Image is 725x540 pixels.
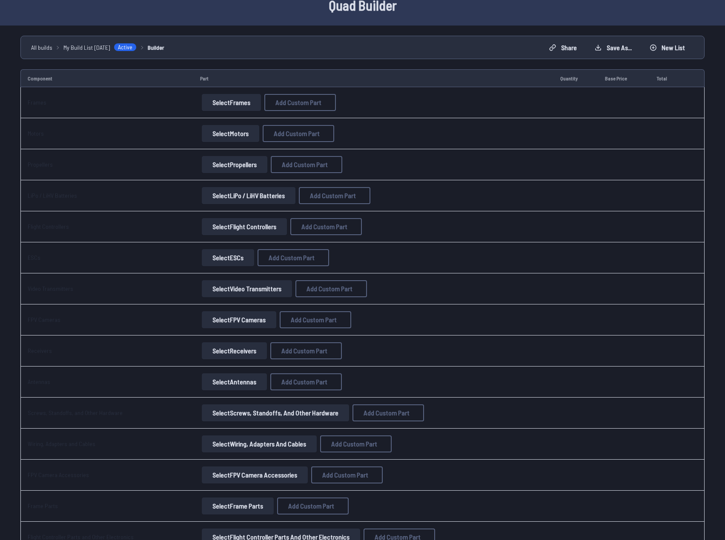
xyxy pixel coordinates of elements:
button: Add Custom Part [258,249,329,266]
span: Add Custom Part [275,99,321,106]
button: Add Custom Part [270,373,342,390]
a: SelectMotors [200,125,261,142]
button: Add Custom Part [264,94,336,111]
button: SelectFlight Controllers [202,218,287,235]
button: Add Custom Part [299,187,370,204]
button: SelectWiring, Adapters and Cables [202,435,317,452]
span: Add Custom Part [282,161,328,168]
button: SelectMotors [202,125,259,142]
a: All builds [31,43,52,52]
td: Base Price [598,69,650,87]
a: Video Transmitters [28,285,73,292]
span: My Build List [DATE] [63,43,110,52]
a: SelectFPV Cameras [200,311,278,328]
button: Add Custom Part [352,404,424,421]
a: Flight Controllers [28,223,69,230]
td: Part [193,69,553,87]
a: My Build List [DATE]Active [63,43,137,52]
button: Save as... [587,41,639,54]
button: Add Custom Part [295,280,367,297]
a: SelectFPV Camera Accessories [200,466,309,483]
button: SelectFPV Cameras [202,311,276,328]
button: Add Custom Part [277,497,349,514]
span: Active [114,43,137,51]
a: SelectFrames [200,94,263,111]
a: Motors [28,130,44,137]
span: Add Custom Part [364,409,410,416]
button: SelectScrews, Standoffs, and Other Hardware [202,404,349,421]
a: SelectFrame Parts [200,497,275,514]
span: Add Custom Part [310,192,356,199]
span: Add Custom Part [291,316,337,323]
a: Antennas [28,378,50,385]
button: Add Custom Part [270,342,342,359]
span: Add Custom Part [288,503,334,509]
button: SelectPropellers [202,156,267,173]
a: SelectPropellers [200,156,269,173]
button: SelectESCs [202,249,254,266]
a: Wiring, Adapters and Cables [28,440,95,447]
button: Share [542,41,584,54]
button: SelectVideo Transmitters [202,280,292,297]
button: Add Custom Part [320,435,392,452]
a: Frame Parts [28,502,58,509]
a: SelectFlight Controllers [200,218,289,235]
button: Add Custom Part [271,156,342,173]
button: Add Custom Part [280,311,351,328]
button: New List [642,41,692,54]
button: SelectFrames [202,94,261,111]
a: Receivers [28,347,52,354]
button: SelectFPV Camera Accessories [202,466,308,483]
a: LiPo / LiHV Batteries [28,192,77,199]
td: Total [650,69,685,87]
button: SelectReceivers [202,342,267,359]
button: SelectLiPo / LiHV Batteries [202,187,295,204]
a: SelectESCs [200,249,256,266]
a: FPV Camera Accessories [28,471,89,478]
a: ESCs [28,254,40,261]
a: Frames [28,99,46,106]
a: SelectAntennas [200,373,269,390]
a: SelectWiring, Adapters and Cables [200,435,318,452]
a: Screws, Standoffs, and Other Hardware [28,409,123,416]
span: Add Custom Part [281,378,327,385]
button: SelectFrame Parts [202,497,274,514]
span: Add Custom Part [301,223,347,230]
button: Add Custom Part [290,218,362,235]
td: Component [20,69,193,87]
span: Add Custom Part [331,441,377,447]
a: SelectLiPo / LiHV Batteries [200,187,297,204]
a: SelectReceivers [200,342,269,359]
a: SelectVideo Transmitters [200,280,294,297]
a: Propellers [28,161,53,168]
span: Add Custom Part [307,285,352,292]
button: SelectAntennas [202,373,267,390]
a: FPV Cameras [28,316,60,323]
span: Add Custom Part [281,347,327,354]
span: Add Custom Part [269,254,315,261]
td: Quantity [553,69,598,87]
span: Add Custom Part [322,472,368,478]
button: Add Custom Part [311,466,383,483]
a: Builder [148,43,164,52]
span: Add Custom Part [274,130,320,137]
button: Add Custom Part [263,125,334,142]
a: SelectScrews, Standoffs, and Other Hardware [200,404,351,421]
